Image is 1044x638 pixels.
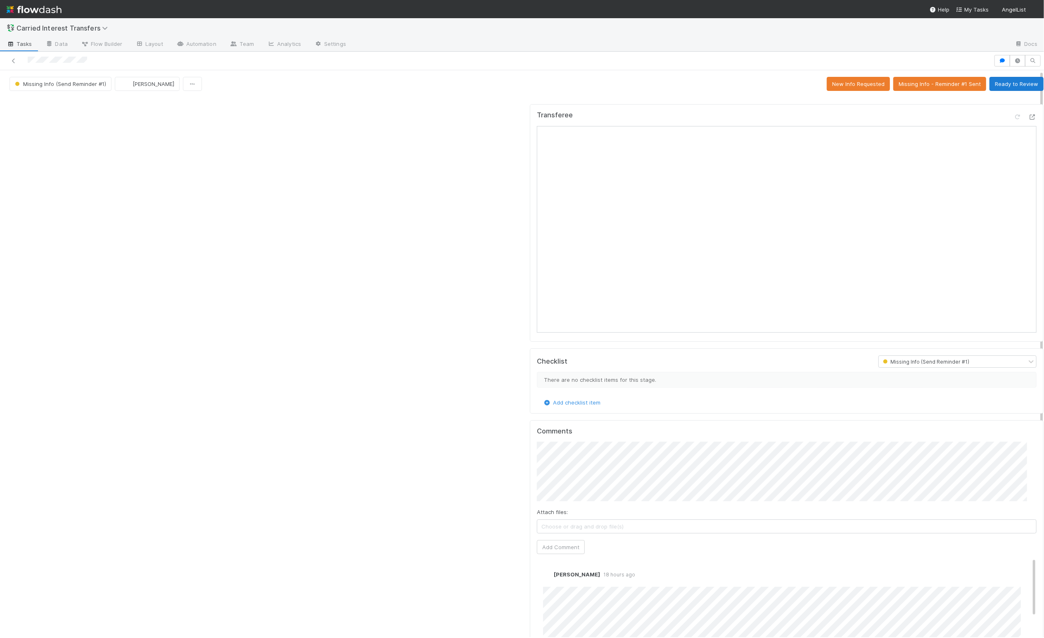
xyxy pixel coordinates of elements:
button: Missing Info - Reminder #1 Sent [893,77,986,91]
a: Flow Builder [74,38,129,51]
a: Docs [1008,38,1044,51]
a: Settings [308,38,353,51]
span: Tasks [7,40,32,48]
div: There are no checklist items for this stage. [537,372,1037,388]
span: Carried Interest Transfers [17,24,112,32]
span: [PERSON_NAME] [133,81,174,87]
img: logo-inverted-e16ddd16eac7371096b0.svg [7,2,62,17]
button: Ready to Review [989,77,1044,91]
div: Help [930,5,949,14]
a: Automation [170,38,223,51]
button: Missing Info (Send Reminder #1) [9,77,112,91]
span: Missing Info (Send Reminder #1) [881,359,970,365]
img: avatar_93b89fca-d03a-423a-b274-3dd03f0a621f.png [1029,6,1037,14]
h5: Comments [537,427,1037,436]
span: My Tasks [956,6,989,13]
a: Layout [129,38,170,51]
span: 18 hours ago [600,571,635,578]
button: Add Comment [537,540,585,554]
a: Data [39,38,74,51]
button: New Info Requested [827,77,890,91]
img: avatar_93b89fca-d03a-423a-b274-3dd03f0a621f.png [122,80,130,88]
h5: Transferee [537,111,573,119]
span: [PERSON_NAME] [554,571,600,578]
button: [PERSON_NAME] [115,77,180,91]
a: Analytics [261,38,308,51]
span: Flow Builder [81,40,122,48]
span: Missing Info (Send Reminder #1) [13,81,106,87]
a: Add checklist item [543,399,600,406]
span: AngelList [1002,6,1026,13]
a: Team [223,38,261,51]
h5: Checklist [537,357,567,366]
a: My Tasks [956,5,989,14]
span: Choose or drag and drop file(s) [537,520,1036,533]
img: avatar_93b89fca-d03a-423a-b274-3dd03f0a621f.png [543,570,551,578]
label: Attach files: [537,508,568,516]
span: 💱 [7,24,15,31]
